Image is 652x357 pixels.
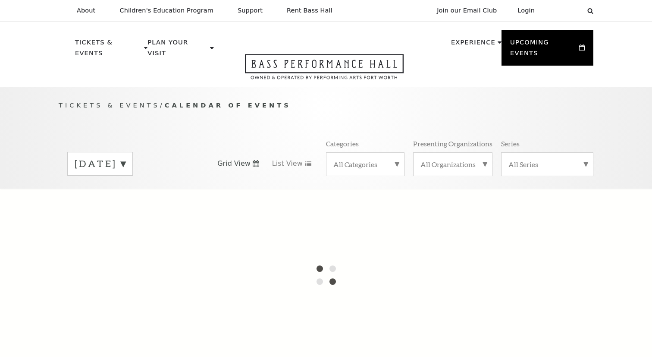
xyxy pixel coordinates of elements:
span: Calendar of Events [165,101,291,109]
p: Plan Your Visit [147,37,208,63]
p: Upcoming Events [510,37,577,63]
span: Tickets & Events [59,101,160,109]
p: Children's Education Program [119,7,213,14]
p: Rent Bass Hall [287,7,332,14]
p: Experience [451,37,495,53]
p: Series [501,139,520,148]
p: Categories [326,139,359,148]
p: About [77,7,95,14]
select: Select: [549,6,579,15]
p: Support [238,7,263,14]
span: List View [272,159,303,168]
p: Tickets & Events [75,37,142,63]
span: Grid View [217,159,251,168]
label: [DATE] [75,157,125,171]
label: All Organizations [420,160,485,169]
label: All Series [508,160,586,169]
label: All Categories [333,160,397,169]
p: / [59,100,593,111]
p: Presenting Organizations [413,139,492,148]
